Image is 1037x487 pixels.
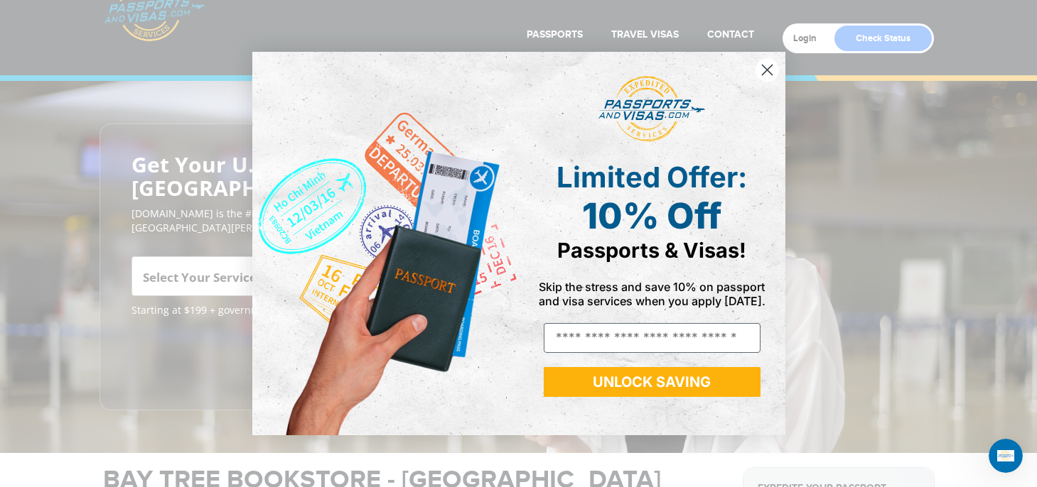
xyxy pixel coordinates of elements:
img: passports and visas [598,76,705,143]
span: Limited Offer: [557,160,747,195]
span: Passports & Visas! [557,238,746,263]
button: Close dialog [755,58,780,82]
img: de9cda0d-0715-46ca-9a25-073762a91ba7.png [252,52,519,435]
iframe: Intercom live chat [989,439,1023,473]
button: UNLOCK SAVING [544,367,761,397]
span: Skip the stress and save 10% on passport and visa services when you apply [DATE]. [539,280,765,308]
span: 10% Off [582,195,721,237]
